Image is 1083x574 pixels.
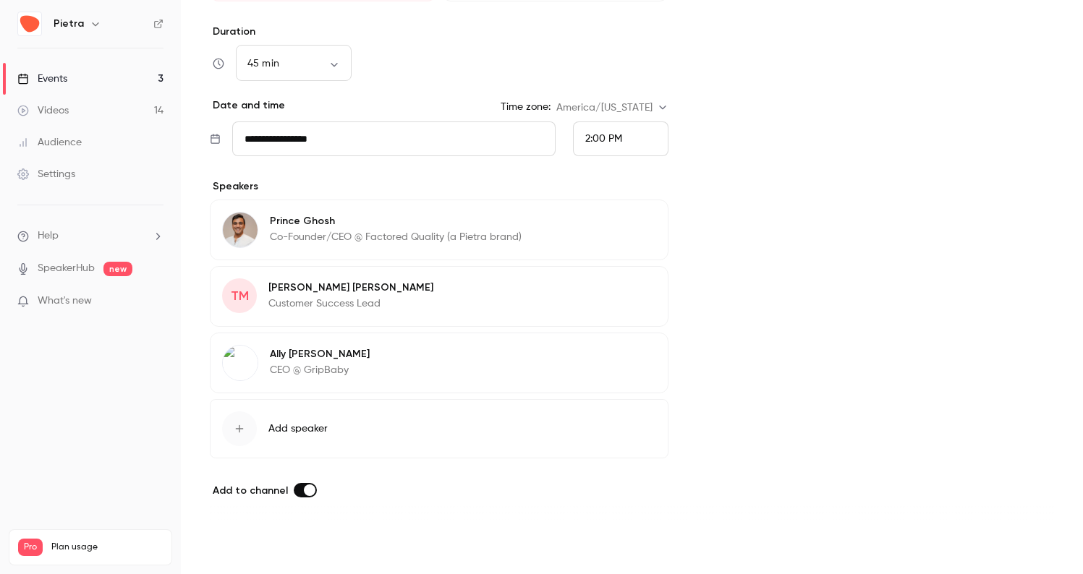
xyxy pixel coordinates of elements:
div: Settings [17,167,75,181]
img: Pietra [18,12,41,35]
p: CEO @ GripBaby [270,363,370,377]
p: Prince Ghosh [270,214,522,228]
div: Prince GhoshPrince GhoshCo-Founder/CEO @ Factored Quality (a Pietra brand) [210,200,668,260]
div: Ally WeissAlly [PERSON_NAME]CEO @ GripBaby [210,333,668,393]
div: From [573,121,668,156]
span: Add to channel [213,484,288,497]
label: Duration [210,25,668,39]
p: Speakers [210,179,668,194]
p: Date and time [210,98,285,113]
div: 45 min [236,56,352,71]
img: Prince Ghosh [223,213,258,247]
div: America/[US_STATE] [556,100,668,115]
button: Save [210,534,262,562]
input: Tue, Feb 17, 2026 [232,121,556,156]
div: Audience [17,135,82,150]
p: [PERSON_NAME] [PERSON_NAME] [268,280,433,295]
label: Time zone: [501,100,551,114]
span: Add speaker [268,421,328,436]
span: new [103,262,132,276]
span: Help [38,228,59,244]
a: SpeakerHub [38,261,95,276]
button: Add speaker [210,399,668,458]
span: Pro [18,539,43,556]
div: Events [17,72,67,86]
span: What's new [38,294,92,309]
div: Videos [17,103,69,118]
p: Co-Founder/CEO @ Factored Quality (a Pietra brand) [270,230,522,244]
span: TM [231,286,249,306]
iframe: Noticeable Trigger [146,295,163,308]
p: Ally [PERSON_NAME] [270,347,370,361]
img: Ally Weiss [223,346,258,380]
div: TM[PERSON_NAME] [PERSON_NAME]Customer Success Lead [210,266,668,327]
h6: Pietra [54,17,84,31]
span: 2:00 PM [585,134,622,144]
span: Plan usage [51,541,163,553]
li: help-dropdown-opener [17,228,163,244]
p: Customer Success Lead [268,296,433,311]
